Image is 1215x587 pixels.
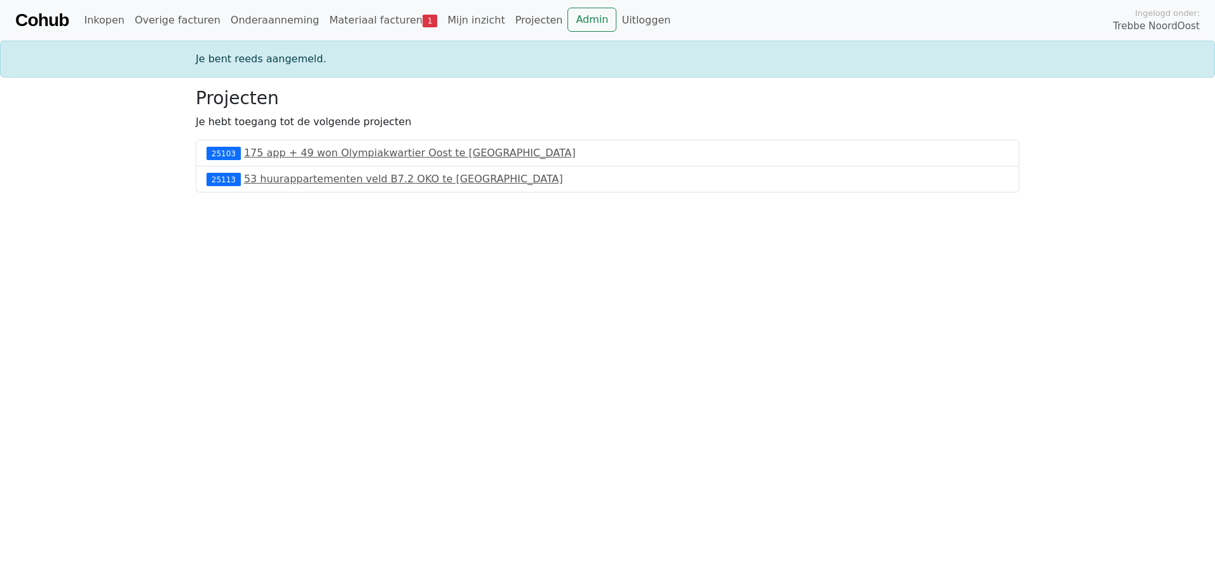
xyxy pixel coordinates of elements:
span: 1 [423,15,437,27]
a: 175 app + 49 won Olympiakwartier Oost te [GEOGRAPHIC_DATA] [244,147,576,159]
p: Je hebt toegang tot de volgende projecten [196,114,1019,130]
a: Admin [567,8,616,32]
a: Projecten [510,8,568,33]
div: Je bent reeds aangemeld. [188,51,1027,67]
a: Overige facturen [130,8,226,33]
a: Mijn inzicht [442,8,510,33]
a: Inkopen [79,8,129,33]
span: Trebbe NoordOost [1113,19,1200,34]
a: Cohub [15,5,69,36]
span: Ingelogd onder: [1135,7,1200,19]
a: Onderaanneming [226,8,324,33]
div: 25113 [207,173,241,186]
a: Uitloggen [616,8,675,33]
a: Materiaal facturen1 [324,8,442,33]
a: 53 huurappartementen veld B7.2 OKO te [GEOGRAPHIC_DATA] [244,173,563,185]
h3: Projecten [196,88,1019,109]
div: 25103 [207,147,241,159]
